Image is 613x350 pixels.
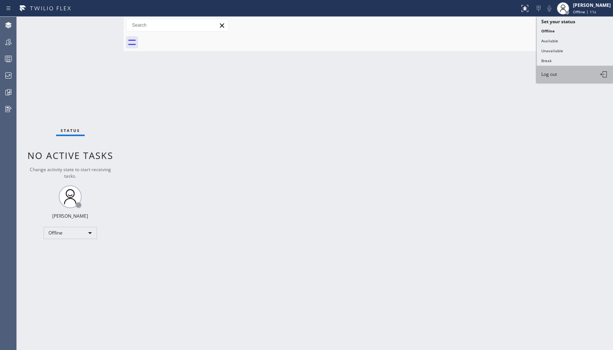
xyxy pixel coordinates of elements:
[126,19,228,31] input: Search
[30,166,111,179] span: Change activity state to start receiving tasks.
[573,9,596,14] span: Offline | 11s
[52,213,88,219] div: [PERSON_NAME]
[573,2,611,8] div: [PERSON_NAME]
[544,3,555,14] button: Mute
[61,128,80,133] span: Status
[43,227,97,239] div: Offline
[27,149,113,162] span: No active tasks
